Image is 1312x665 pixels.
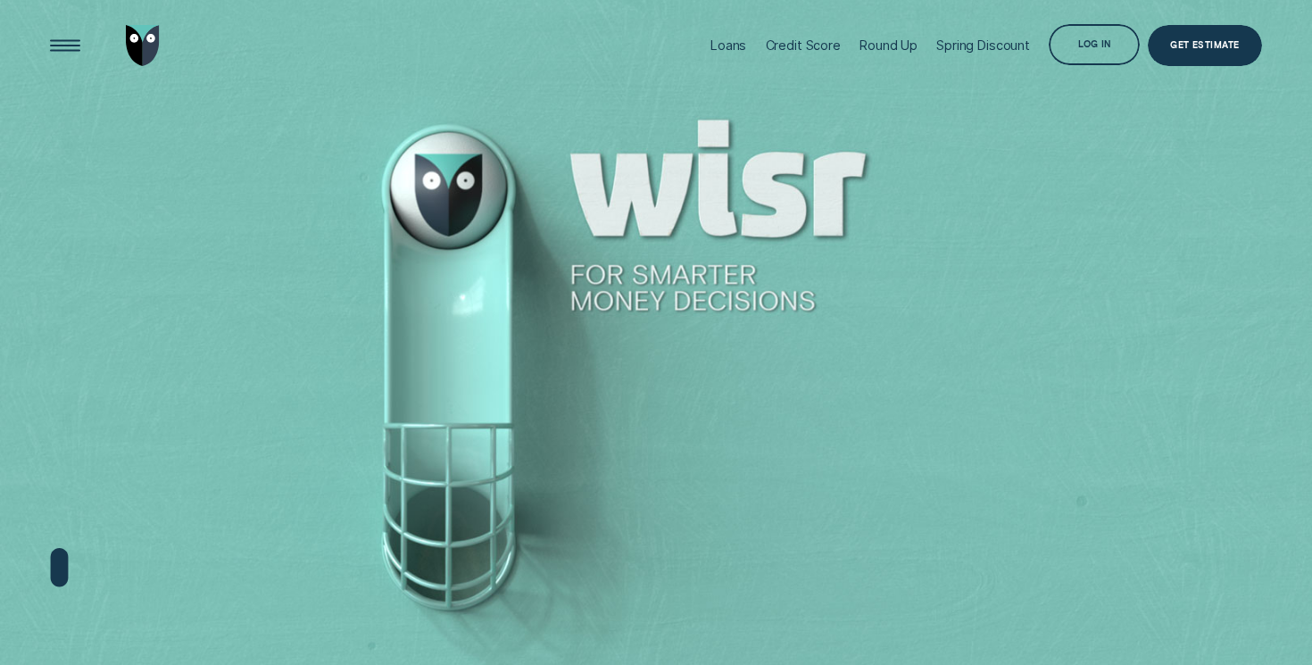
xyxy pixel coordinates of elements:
a: Get Estimate [1148,25,1262,66]
div: Round Up [859,37,918,53]
button: Log in [1049,24,1140,65]
div: Credit Score [766,37,841,53]
img: Wisr [126,25,160,66]
div: Spring Discount [936,37,1030,53]
button: Open Menu [45,25,86,66]
div: Loans [710,37,746,53]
